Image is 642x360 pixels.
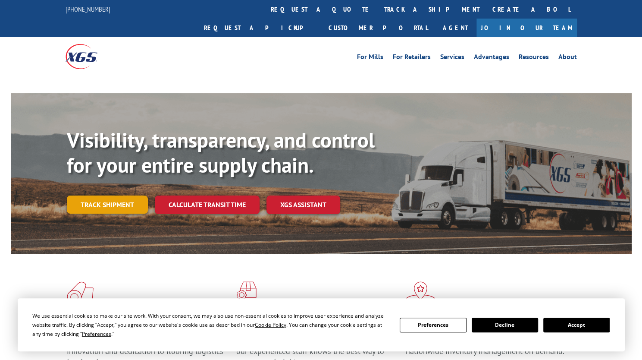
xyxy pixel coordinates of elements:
[18,298,625,351] div: Cookie Consent Prompt
[357,54,383,63] a: For Mills
[66,5,110,13] a: [PHONE_NUMBER]
[476,19,577,37] a: Join Our Team
[519,54,549,63] a: Resources
[32,311,389,338] div: We use essential cookies to make our site work. With your consent, we may also use non-essential ...
[472,318,538,332] button: Decline
[406,281,435,304] img: xgs-icon-flagship-distribution-model-red
[434,19,476,37] a: Agent
[322,19,434,37] a: Customer Portal
[266,196,340,214] a: XGS ASSISTANT
[67,281,94,304] img: xgs-icon-total-supply-chain-intelligence-red
[440,54,464,63] a: Services
[255,321,286,328] span: Cookie Policy
[197,19,322,37] a: Request a pickup
[543,318,610,332] button: Accept
[393,54,431,63] a: For Retailers
[67,196,148,214] a: Track shipment
[155,196,260,214] a: Calculate transit time
[400,318,466,332] button: Preferences
[474,54,509,63] a: Advantages
[82,330,111,338] span: Preferences
[558,54,577,63] a: About
[67,126,375,178] b: Visibility, transparency, and control for your entire supply chain.
[236,281,257,304] img: xgs-icon-focused-on-flooring-red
